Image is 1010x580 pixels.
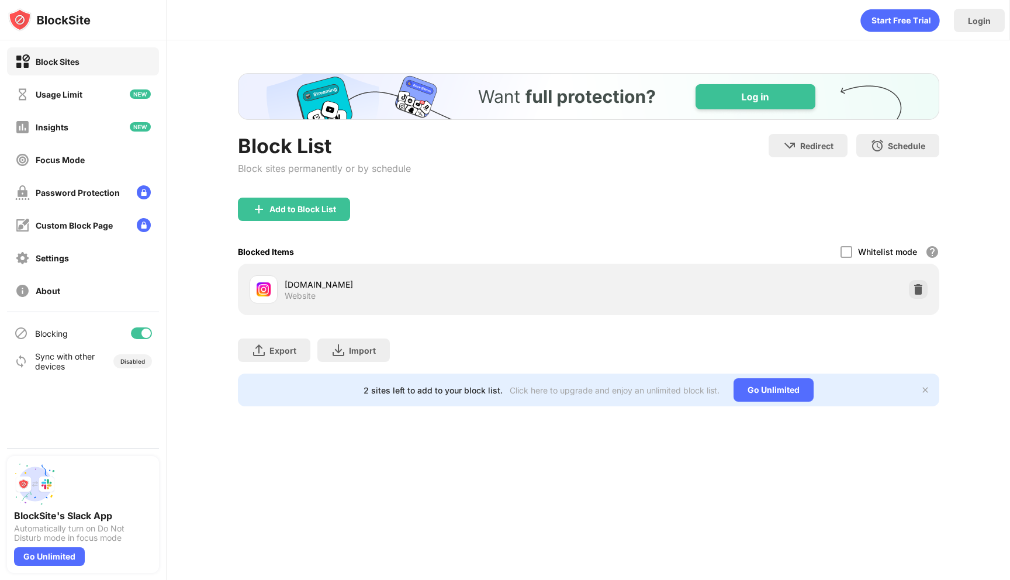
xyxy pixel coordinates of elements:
div: Blocking [35,329,68,339]
img: new-icon.svg [130,122,151,132]
div: 2 sites left to add to your block list. [364,385,503,395]
div: Go Unlimited [734,378,814,402]
div: Custom Block Page [36,220,113,230]
img: block-on.svg [15,54,30,69]
img: lock-menu.svg [137,185,151,199]
div: Automatically turn on Do Not Disturb mode in focus mode [14,524,152,543]
img: focus-off.svg [15,153,30,167]
img: customize-block-page-off.svg [15,218,30,233]
div: Block sites permanently or by schedule [238,163,411,174]
img: time-usage-off.svg [15,87,30,102]
div: About [36,286,60,296]
div: Sync with other devices [35,351,95,371]
div: Website [285,291,316,301]
img: logo-blocksite.svg [8,8,91,32]
div: Import [349,346,376,355]
img: sync-icon.svg [14,354,28,368]
img: push-slack.svg [14,463,56,505]
img: new-icon.svg [130,89,151,99]
img: favicons [257,282,271,296]
div: Schedule [888,141,925,151]
div: Password Protection [36,188,120,198]
img: lock-menu.svg [137,218,151,232]
div: Insights [36,122,68,132]
div: Settings [36,253,69,263]
div: Whitelist mode [858,247,917,257]
div: Login [968,16,991,26]
img: insights-off.svg [15,120,30,134]
div: animation [860,9,940,32]
img: settings-off.svg [15,251,30,265]
div: Redirect [800,141,833,151]
img: x-button.svg [921,385,930,395]
img: about-off.svg [15,284,30,298]
div: Go Unlimited [14,547,85,566]
div: Add to Block List [269,205,336,214]
div: Disabled [120,358,145,365]
div: Click here to upgrade and enjoy an unlimited block list. [510,385,720,395]
div: [DOMAIN_NAME] [285,278,589,291]
div: Blocked Items [238,247,294,257]
div: Focus Mode [36,155,85,165]
img: blocking-icon.svg [14,326,28,340]
img: password-protection-off.svg [15,185,30,200]
div: Export [269,346,296,355]
div: BlockSite's Slack App [14,510,152,522]
div: Usage Limit [36,89,82,99]
div: Block List [238,134,411,158]
div: Block Sites [36,57,79,67]
iframe: Banner [238,73,939,120]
